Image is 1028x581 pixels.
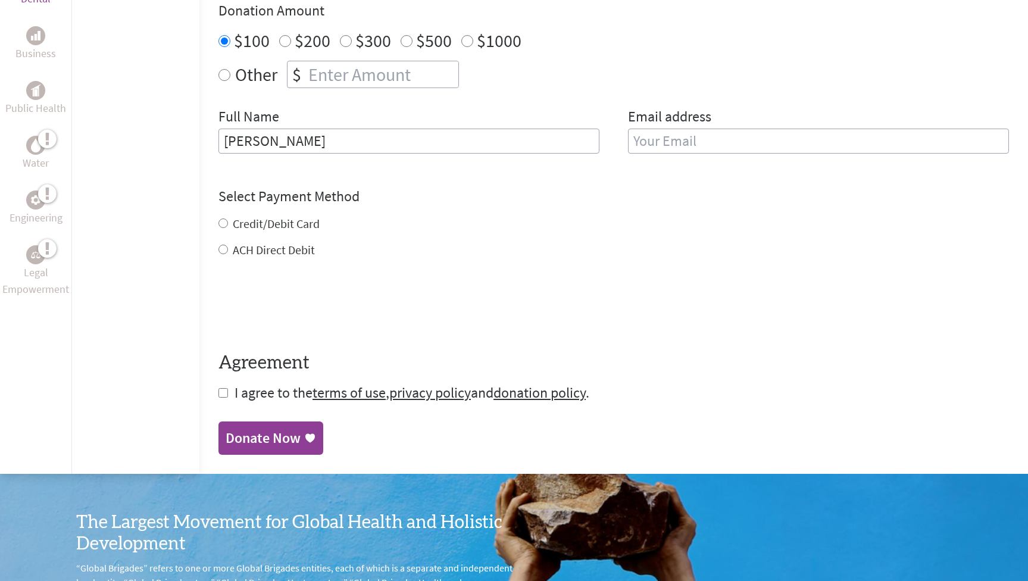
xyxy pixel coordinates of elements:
[2,245,69,298] a: Legal EmpowermentLegal Empowerment
[26,136,45,155] div: Water
[235,383,589,402] span: I agree to the , and .
[5,100,66,117] p: Public Health
[31,251,40,258] img: Legal Empowerment
[233,242,315,257] label: ACH Direct Debit
[23,155,49,171] p: Water
[218,107,279,129] label: Full Name
[416,29,452,52] label: $500
[288,61,306,88] div: $
[355,29,391,52] label: $300
[235,61,277,88] label: Other
[31,85,40,96] img: Public Health
[233,216,320,231] label: Credit/Debit Card
[31,31,40,40] img: Business
[31,138,40,152] img: Water
[26,190,45,210] div: Engineering
[295,29,330,52] label: $200
[26,81,45,100] div: Public Health
[628,107,711,129] label: Email address
[31,195,40,204] img: Engineering
[218,129,599,154] input: Enter Full Name
[218,1,1009,20] h4: Donation Amount
[306,61,458,88] input: Enter Amount
[76,512,514,555] h3: The Largest Movement for Global Health and Holistic Development
[26,245,45,264] div: Legal Empowerment
[313,383,386,402] a: terms of use
[26,26,45,45] div: Business
[15,45,56,62] p: Business
[226,429,301,448] div: Donate Now
[234,29,270,52] label: $100
[628,129,1009,154] input: Your Email
[493,383,586,402] a: donation policy
[218,352,1009,374] h4: Agreement
[218,421,323,455] a: Donate Now
[23,136,49,171] a: WaterWater
[10,210,63,226] p: Engineering
[2,264,69,298] p: Legal Empowerment
[218,187,1009,206] h4: Select Payment Method
[15,26,56,62] a: BusinessBusiness
[218,282,399,329] iframe: reCAPTCHA
[5,81,66,117] a: Public HealthPublic Health
[477,29,521,52] label: $1000
[10,190,63,226] a: EngineeringEngineering
[389,383,471,402] a: privacy policy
